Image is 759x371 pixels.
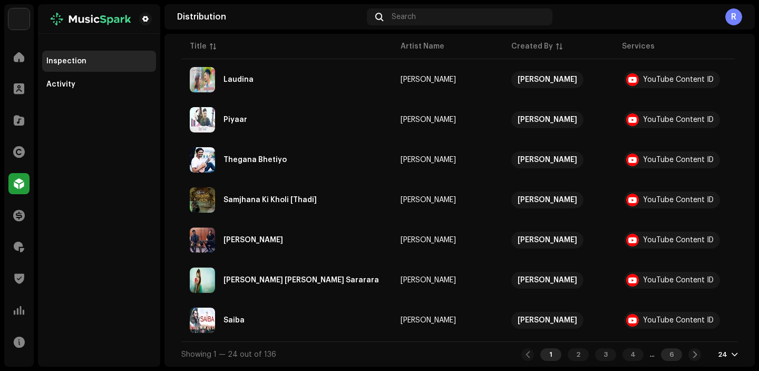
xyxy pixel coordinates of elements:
div: YouTube Content ID [643,76,714,83]
div: Saiba [223,317,245,324]
div: Title [190,41,207,52]
img: bc4c4277-71b2-49c5-abdf-ca4e9d31f9c1 [8,8,30,30]
div: [PERSON_NAME] [518,312,577,329]
span: Zanak Tamrakar [401,236,494,244]
img: 542ec3fe-4eec-4f7a-a049-cacdc3237699 [190,308,215,333]
div: YouTube Content ID [643,116,714,123]
span: Zanak Tamrakar [401,76,494,83]
span: Zanak Tamrakar [511,272,605,289]
span: Showing 1 — 24 out of 136 [181,351,276,358]
div: 4 [622,348,644,361]
span: Zanak Tamrakar [511,232,605,249]
div: Piyaar [223,116,247,123]
span: Zanak Tamrakar [511,192,605,208]
span: Zanak Tamrakar [401,156,494,164]
img: aa63ef86-e2f2-4a1c-b7fc-53af0fb1b221 [190,67,215,92]
div: [PERSON_NAME] [401,116,456,123]
span: Zanak Tamrakar [401,317,494,324]
img: 593a72a5-81e1-4db0-8158-15f17bf610a8 [190,268,215,293]
div: [PERSON_NAME] [401,236,456,244]
div: [PERSON_NAME] [401,317,456,324]
div: Laudina [223,76,254,83]
span: Zanak Tamrakar [511,312,605,329]
div: [PERSON_NAME] [518,232,577,249]
div: Samjhana Ki Kholi [Thadi] [223,196,317,204]
div: Activity [46,80,75,89]
div: [PERSON_NAME] [518,151,577,168]
div: [PERSON_NAME] [401,196,456,204]
div: Created By [511,41,553,52]
span: Zanak Tamrakar [401,116,494,123]
img: 4eb86c8e-0b16-4d9f-9997-948324ac75e6 [190,107,215,132]
div: [PERSON_NAME] [518,71,577,88]
div: R [725,8,742,25]
div: [PERSON_NAME] [518,272,577,289]
re-m-nav-item: Activity [42,74,156,95]
img: 504e7a90-e91f-4ac8-bf48-53fa42c2f60c [190,147,215,173]
div: YouTube Content ID [643,277,714,284]
div: [PERSON_NAME] [518,111,577,128]
img: 20218458-a70b-43c9-86bc-2b65e24de212 [190,187,215,213]
div: YouTube Content ID [643,196,714,204]
div: Inspection [46,57,86,65]
div: [PERSON_NAME] [518,192,577,208]
div: 24 [718,350,727,359]
img: 74d43021-2d37-4347-8637-fcb7393db134 [190,227,215,253]
div: [PERSON_NAME] [401,76,456,83]
div: ... [650,350,655,359]
span: Zanak Tamrakar [511,111,605,128]
div: 2 [568,348,589,361]
re-m-nav-item: Inspection [42,51,156,72]
div: Distribution [177,13,363,21]
div: 3 [595,348,616,361]
div: [PERSON_NAME] [401,277,456,284]
span: Zanak Tamrakar [511,151,605,168]
span: Zanak Tamrakar [401,196,494,204]
div: 6 [661,348,682,361]
span: Search [392,13,416,21]
span: Zanak Tamrakar [401,277,494,284]
div: Lau Lau Sararara [223,277,379,284]
img: b012e8be-3435-4c6f-a0fa-ef5940768437 [46,13,135,25]
div: Thegana Bhetiyo [223,156,287,164]
span: Zanak Tamrakar [511,71,605,88]
div: [PERSON_NAME] [401,156,456,164]
div: YouTube Content ID [643,236,714,244]
div: 1 [540,348,561,361]
div: Kafal Kamla [223,236,283,244]
div: YouTube Content ID [643,156,714,164]
div: YouTube Content ID [643,317,714,324]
